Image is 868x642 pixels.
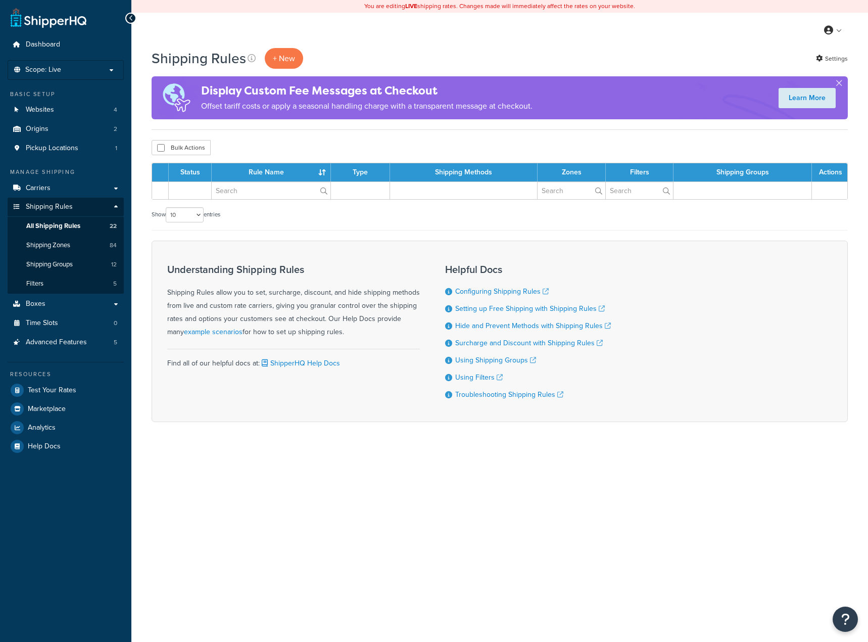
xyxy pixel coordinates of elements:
[8,419,124,437] a: Analytics
[8,198,124,216] a: Shipping Rules
[8,314,124,333] a: Time Slots 0
[201,99,533,113] p: Offset tariff costs or apply a seasonal handling charge with a transparent message at checkout.
[8,236,124,255] a: Shipping Zones 84
[8,101,124,119] li: Websites
[110,241,117,250] span: 84
[8,333,124,352] a: Advanced Features 5
[113,280,117,288] span: 5
[455,303,605,314] a: Setting up Free Shipping with Shipping Rules
[8,217,124,236] a: All Shipping Rules 22
[28,424,56,432] span: Analytics
[25,66,61,74] span: Scope: Live
[8,168,124,176] div: Manage Shipping
[455,338,603,348] a: Surcharge and Discount with Shipping Rules
[26,106,54,114] span: Websites
[816,52,848,66] a: Settings
[26,319,58,328] span: Time Slots
[8,274,124,293] li: Filters
[169,163,212,181] th: Status
[8,437,124,455] a: Help Docs
[390,163,538,181] th: Shipping Methods
[8,120,124,139] a: Origins 2
[8,139,124,158] a: Pickup Locations 1
[152,140,211,155] button: Bulk Actions
[833,607,858,632] button: Open Resource Center
[26,241,70,250] span: Shipping Zones
[114,106,117,114] span: 4
[152,49,246,68] h1: Shipping Rules
[8,90,124,99] div: Basic Setup
[11,8,86,28] a: ShipperHQ Home
[779,88,836,108] a: Learn More
[455,286,549,297] a: Configuring Shipping Rules
[28,405,66,414] span: Marketplace
[212,182,330,199] input: Search
[8,295,124,313] a: Boxes
[26,40,60,49] span: Dashboard
[114,125,117,133] span: 2
[26,222,80,231] span: All Shipping Rules
[8,370,124,379] div: Resources
[8,179,124,198] a: Carriers
[8,255,124,274] li: Shipping Groups
[152,76,201,119] img: duties-banner-06bc72dcb5fe05cb3f9472aba00be2ae8eb53ab6f0d8bb03d382ba314ac3c341.png
[812,163,847,181] th: Actions
[455,355,536,365] a: Using Shipping Groups
[673,163,812,181] th: Shipping Groups
[8,236,124,255] li: Shipping Zones
[26,125,49,133] span: Origins
[26,260,73,269] span: Shipping Groups
[212,163,331,181] th: Rule Name
[8,255,124,274] a: Shipping Groups 12
[455,389,563,400] a: Troubleshooting Shipping Rules
[606,182,673,199] input: Search
[184,327,243,337] a: example scenarios
[26,184,51,193] span: Carriers
[26,338,87,347] span: Advanced Features
[26,280,43,288] span: Filters
[8,314,124,333] li: Time Slots
[8,333,124,352] li: Advanced Features
[8,139,124,158] li: Pickup Locations
[114,319,117,328] span: 0
[8,381,124,399] a: Test Your Rates
[8,274,124,293] a: Filters 5
[405,2,417,11] b: LIVE
[455,320,611,331] a: Hide and Prevent Methods with Shipping Rules
[167,264,420,339] div: Shipping Rules allow you to set, surcharge, discount, and hide shipping methods from live and cus...
[538,163,606,181] th: Zones
[606,163,673,181] th: Filters
[8,198,124,294] li: Shipping Rules
[8,400,124,418] a: Marketplace
[538,182,605,199] input: Search
[265,48,303,69] p: + New
[8,35,124,54] a: Dashboard
[26,144,78,153] span: Pickup Locations
[201,82,533,99] h4: Display Custom Fee Messages at Checkout
[445,264,611,275] h3: Helpful Docs
[111,260,117,269] span: 12
[331,163,390,181] th: Type
[28,442,61,451] span: Help Docs
[26,203,73,211] span: Shipping Rules
[152,207,220,222] label: Show entries
[26,300,45,308] span: Boxes
[28,386,76,395] span: Test Your Rates
[166,207,204,222] select: Showentries
[114,338,117,347] span: 5
[167,264,420,275] h3: Understanding Shipping Rules
[260,358,340,369] a: ShipperHQ Help Docs
[110,222,117,231] span: 22
[8,101,124,119] a: Websites 4
[8,217,124,236] li: All Shipping Rules
[455,372,503,383] a: Using Filters
[115,144,117,153] span: 1
[167,349,420,370] div: Find all of our helpful docs at:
